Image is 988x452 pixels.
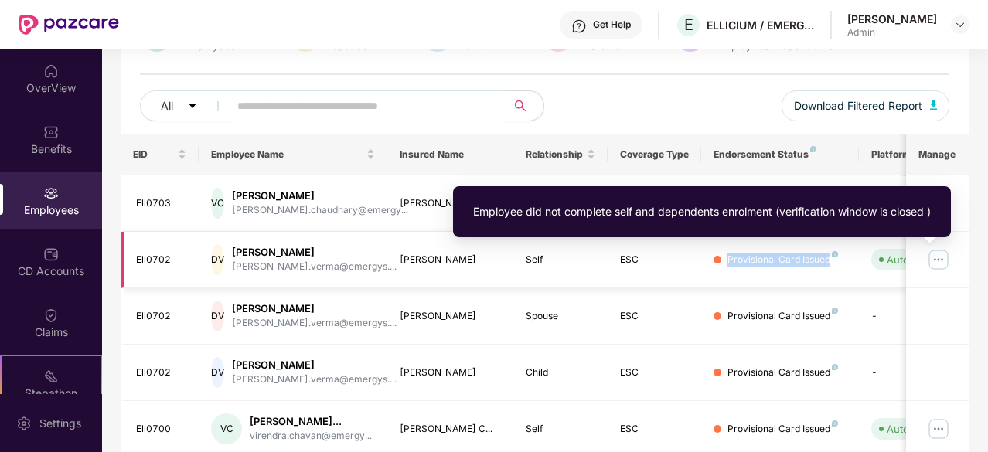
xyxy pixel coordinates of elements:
[727,422,838,437] div: Provisional Card Issued
[232,189,408,203] div: [PERSON_NAME]
[473,203,931,220] div: Employee did not complete self and dependents enrolment (verification window is closed )
[620,309,690,324] div: ESC
[250,429,372,444] div: virendra.chavan@emergy...
[250,414,372,429] div: [PERSON_NAME]...
[232,203,408,218] div: [PERSON_NAME].chaudhary@emergy...
[232,358,397,372] div: [PERSON_NAME]
[199,134,387,175] th: Employee Name
[43,124,59,140] img: svg+xml;base64,PHN2ZyBpZD0iQmVuZWZpdHMiIHhtbG5zPSJodHRwOi8vd3d3LnczLm9yZy8yMDAwL3N2ZyIgd2lkdGg9Ij...
[136,365,187,380] div: Ell0702
[136,253,187,267] div: Ell0702
[400,422,501,437] div: [PERSON_NAME] C...
[526,148,584,161] span: Relationship
[161,97,173,114] span: All
[43,308,59,323] img: svg+xml;base64,PHN2ZyBpZD0iQ2xhaW0iIHhtbG5zPSJodHRwOi8vd3d3LnczLm9yZy8yMDAwL3N2ZyIgd2lkdGg9IjIwIi...
[620,253,690,267] div: ESC
[400,253,501,267] div: [PERSON_NAME]
[887,252,949,267] div: Auto Verified
[887,421,949,437] div: Auto Verified
[684,15,693,34] span: E
[782,90,950,121] button: Download Filtered Report
[43,369,59,384] img: svg+xml;base64,PHN2ZyB4bWxucz0iaHR0cDovL3d3dy53My5vcmcvMjAwMC9zdmciIHdpZHRoPSIyMSIgaGVpZ2h0PSIyMC...
[810,146,816,152] img: svg+xml;base64,PHN2ZyB4bWxucz0iaHR0cDovL3d3dy53My5vcmcvMjAwMC9zdmciIHdpZHRoPSI4IiBoZWlnaHQ9IjgiIH...
[930,100,938,110] img: svg+xml;base64,PHN2ZyB4bWxucz0iaHR0cDovL3d3dy53My5vcmcvMjAwMC9zdmciIHhtbG5zOnhsaW5rPSJodHRwOi8vd3...
[19,15,119,35] img: New Pazcare Logo
[136,422,187,437] div: Ell0700
[832,420,838,427] img: svg+xml;base64,PHN2ZyB4bWxucz0iaHR0cDovL3d3dy53My5vcmcvMjAwMC9zdmciIHdpZHRoPSI4IiBoZWlnaHQ9IjgiIH...
[526,365,595,380] div: Child
[232,260,397,274] div: [PERSON_NAME].verma@emergys....
[727,253,838,267] div: Provisional Card Issued
[400,196,501,211] div: [PERSON_NAME]
[859,288,969,345] td: -
[136,309,187,324] div: Ell0702
[211,148,363,161] span: Employee Name
[400,309,501,324] div: [PERSON_NAME]
[871,148,956,161] div: Platform Status
[211,188,224,219] div: VC
[35,416,86,431] div: Settings
[232,301,397,316] div: [PERSON_NAME]
[16,416,32,431] img: svg+xml;base64,PHN2ZyBpZD0iU2V0dGluZy0yMHgyMCIgeG1sbnM9Imh0dHA6Ly93d3cudzMub3JnLzIwMDAvc3ZnIiB3aW...
[140,90,234,121] button: Allcaret-down
[211,244,224,275] div: DV
[593,19,631,31] div: Get Help
[400,365,501,380] div: [PERSON_NAME]
[832,308,838,314] img: svg+xml;base64,PHN2ZyB4bWxucz0iaHR0cDovL3d3dy53My5vcmcvMjAwMC9zdmciIHdpZHRoPSI4IiBoZWlnaHQ9IjgiIH...
[859,345,969,401] td: -
[620,422,690,437] div: ESC
[847,12,937,26] div: [PERSON_NAME]
[211,301,224,331] div: DV
[513,134,608,175] th: Relationship
[954,19,966,31] img: svg+xml;base64,PHN2ZyBpZD0iRHJvcGRvd24tMzJ4MzIiIHhtbG5zPSJodHRwOi8vd3d3LnczLm9yZy8yMDAwL3N2ZyIgd2...
[926,247,951,272] img: manageButton
[2,386,101,401] div: Stepathon
[714,148,846,161] div: Endorsement Status
[133,148,175,161] span: EID
[506,100,536,112] span: search
[571,19,587,34] img: svg+xml;base64,PHN2ZyBpZD0iSGVscC0zMngzMiIgeG1sbnM9Imh0dHA6Ly93d3cudzMub3JnLzIwMDAvc3ZnIiB3aWR0aD...
[620,365,690,380] div: ESC
[526,253,595,267] div: Self
[727,365,838,380] div: Provisional Card Issued
[906,134,969,175] th: Manage
[232,316,397,331] div: [PERSON_NAME].verma@emergys....
[526,309,595,324] div: Spouse
[832,364,838,370] img: svg+xml;base64,PHN2ZyB4bWxucz0iaHR0cDovL3d3dy53My5vcmcvMjAwMC9zdmciIHdpZHRoPSI4IiBoZWlnaHQ9IjgiIH...
[707,18,815,32] div: ELLICIUM / EMERGYS SOLUTIONS PRIVATE LIMITED
[43,246,59,262] img: svg+xml;base64,PHN2ZyBpZD0iQ0RfQWNjb3VudHMiIGRhdGEtbmFtZT0iQ0QgQWNjb3VudHMiIHhtbG5zPSJodHRwOi8vd3...
[506,90,544,121] button: search
[794,97,922,114] span: Download Filtered Report
[211,413,242,444] div: VC
[387,134,513,175] th: Insured Name
[608,134,702,175] th: Coverage Type
[847,26,937,39] div: Admin
[232,372,397,387] div: [PERSON_NAME].verma@emergys....
[926,416,951,441] img: manageButton
[232,245,397,260] div: [PERSON_NAME]
[43,63,59,79] img: svg+xml;base64,PHN2ZyBpZD0iSG9tZSIgeG1sbnM9Imh0dHA6Ly93d3cudzMub3JnLzIwMDAvc3ZnIiB3aWR0aD0iMjAiIG...
[136,196,187,211] div: Ell0703
[187,100,198,113] span: caret-down
[121,134,199,175] th: EID
[211,357,224,388] div: DV
[727,309,838,324] div: Provisional Card Issued
[43,185,59,201] img: svg+xml;base64,PHN2ZyBpZD0iRW1wbG95ZWVzIiB4bWxucz0iaHR0cDovL3d3dy53My5vcmcvMjAwMC9zdmciIHdpZHRoPS...
[832,251,838,257] img: svg+xml;base64,PHN2ZyB4bWxucz0iaHR0cDovL3d3dy53My5vcmcvMjAwMC9zdmciIHdpZHRoPSI4IiBoZWlnaHQ9IjgiIH...
[526,422,595,437] div: Self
